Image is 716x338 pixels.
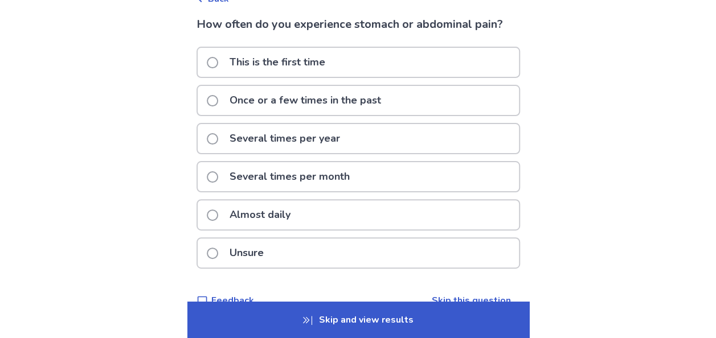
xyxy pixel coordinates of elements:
[223,48,332,77] p: This is the first time
[223,238,271,267] p: Unsure
[223,86,388,115] p: Once or a few times in the past
[432,294,511,307] a: Skip this question
[197,294,254,307] a: Feedback
[223,162,357,191] p: Several times per month
[197,16,520,33] p: How often do you experience stomach or abdominal pain?
[223,124,347,153] p: Several times per year
[223,200,297,229] p: Almost daily
[211,294,254,307] p: Feedback
[187,302,529,338] p: Skip and view results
